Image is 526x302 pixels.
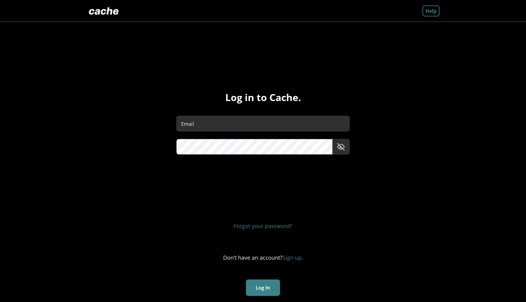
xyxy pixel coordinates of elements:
div: Log in to Cache. [86,91,440,104]
button: Log In [246,279,280,296]
div: Don’t have an account? [86,254,440,261]
a: Help [423,5,440,16]
button: toggle password visibility [335,141,347,153]
a: Sign up. [282,254,303,261]
img: Logo [86,5,121,17]
a: Forgot your password? [234,222,292,230]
